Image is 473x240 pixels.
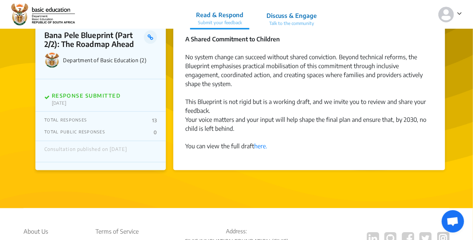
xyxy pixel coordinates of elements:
p: Discuss & Engage [267,11,317,20]
div: Consultation published on [DATE] [44,147,127,157]
img: Department of Basic Education (2) logo [44,52,60,68]
p: TOTAL RESPONSES [44,117,87,123]
strong: A Shared Commitment to Children [185,35,280,43]
p: TOTAL PUBLIC RESPONSES [44,129,105,135]
p: Address: [179,227,294,236]
li: Terms of Service [95,227,139,236]
div: Open chat [442,210,464,233]
div: No system change can succeed without shared conviction. Beyond technical reforms, the Blueprint e... [185,53,433,97]
p: Talk to the community [267,20,317,27]
p: Read & Respond [196,10,243,19]
div: You can view the full draft [185,133,433,151]
p: Department of Basic Education (2) [63,57,157,63]
p: 13 [152,117,157,123]
li: About Us [23,227,82,236]
img: 2wffpoq67yek4o5dgscb6nza9j7d [11,3,75,26]
div: This Blueprint is not rigid but is a working draft, and we invite you to review and share your fe... [185,97,433,115]
p: Bana Pele Blueprint (Part 2/2): The Roadmap Ahead [44,31,144,48]
img: person-default.svg [438,7,454,22]
p: Submit your feedback [196,19,243,26]
p: 0 [154,129,157,135]
a: here. [254,143,267,150]
div: Your voice matters and your input will help shape the final plan and ensure that, by 2030, no chi... [185,115,433,133]
p: [DATE] [52,100,120,106]
p: RESPONSE SUBMITTED [52,92,120,99]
